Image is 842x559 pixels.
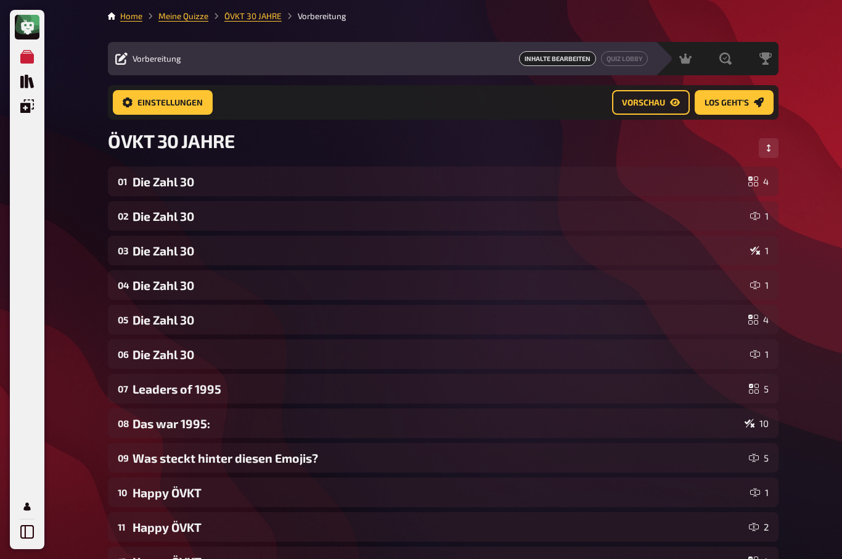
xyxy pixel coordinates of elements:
div: 05 [118,314,128,325]
div: 06 [118,349,128,360]
a: Quiz Sammlung [15,69,39,94]
a: Meine Quizze [158,11,208,21]
div: Happy ÖVKT [133,520,744,534]
div: Die Zahl 30 [133,209,745,223]
a: Mein Konto [15,494,39,519]
div: Die Zahl 30 [133,347,745,362]
span: Inhalte Bearbeiten [519,51,596,66]
div: Happy ÖVKT [133,486,745,500]
a: Quiz Lobby [601,51,648,66]
a: Meine Quizze [15,44,39,69]
li: Home [120,10,142,22]
div: Die Zahl 30 [133,175,743,189]
div: Das war 1995: [133,416,740,431]
div: 08 [118,418,128,429]
div: 2 [749,522,769,532]
button: Reihenfolge anpassen [759,138,779,158]
div: 03 [118,245,128,256]
a: Einblendungen [15,94,39,118]
div: Die Zahl 30 [133,244,745,258]
div: 4 [748,315,769,325]
div: 07 [118,383,128,394]
a: Einstellungen [113,90,213,115]
span: Vorschau [622,99,665,107]
div: 1 [750,349,769,359]
span: Vorbereitung [133,54,181,64]
li: ÖVKT 30 JAHRE [208,10,282,22]
li: Vorbereitung [282,10,346,22]
div: 04 [118,279,128,291]
li: Meine Quizze [142,10,208,22]
div: 02 [118,210,128,222]
div: Die Zahl 30 [133,313,743,327]
a: Los geht's [695,90,774,115]
span: ÖVKT 30 JAHRE [108,130,234,152]
a: Home [120,11,142,21]
div: Was steckt hinter diesen Emojis? [133,451,744,465]
div: Leaders of 1995 [133,382,744,396]
div: 11 [118,521,128,532]
a: Vorschau [612,90,690,115]
div: 10 [745,418,769,428]
div: 5 [749,384,769,394]
span: Los geht's [705,99,749,107]
div: 01 [118,176,128,187]
div: Die Zahl 30 [133,278,745,292]
div: 09 [118,452,128,463]
div: 4 [748,176,769,186]
div: 1 [750,280,769,290]
span: Einstellungen [137,99,203,107]
div: 1 [750,487,769,497]
div: 1 [750,211,769,221]
div: 10 [118,487,128,498]
a: ÖVKT 30 JAHRE [224,11,282,21]
div: 1 [750,246,769,255]
div: 5 [749,453,769,463]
